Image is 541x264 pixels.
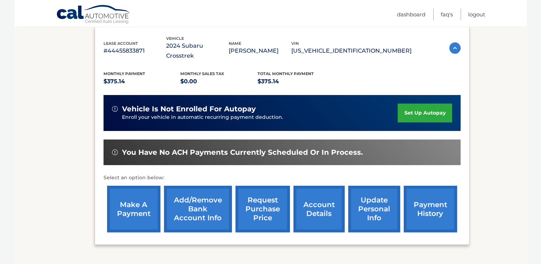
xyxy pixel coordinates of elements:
[397,9,425,20] a: Dashboard
[449,42,461,54] img: accordion-active.svg
[441,9,453,20] a: FAQ's
[291,41,299,46] span: vin
[229,41,241,46] span: name
[293,186,345,232] a: account details
[122,105,256,113] span: vehicle is not enrolled for autopay
[166,41,229,61] p: 2024 Subaru Crosstrek
[104,46,166,56] p: #44455833871
[258,76,335,86] p: $375.14
[112,106,118,112] img: alert-white.svg
[104,76,181,86] p: $375.14
[235,186,290,232] a: request purchase price
[104,174,461,182] p: Select an option below:
[404,186,457,232] a: payment history
[104,71,145,76] span: Monthly Payment
[112,149,118,155] img: alert-white.svg
[104,41,138,46] span: lease account
[122,148,363,157] span: You have no ACH payments currently scheduled or in process.
[180,71,224,76] span: Monthly sales Tax
[166,36,184,41] span: vehicle
[180,76,258,86] p: $0.00
[164,186,232,232] a: Add/Remove bank account info
[291,46,412,56] p: [US_VEHICLE_IDENTIFICATION_NUMBER]
[468,9,485,20] a: Logout
[258,71,314,76] span: Total Monthly Payment
[348,186,400,232] a: update personal info
[229,46,291,56] p: [PERSON_NAME]
[56,5,131,25] a: Cal Automotive
[122,113,398,121] p: Enroll your vehicle in automatic recurring payment deduction.
[398,104,452,122] a: set up autopay
[107,186,160,232] a: make a payment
